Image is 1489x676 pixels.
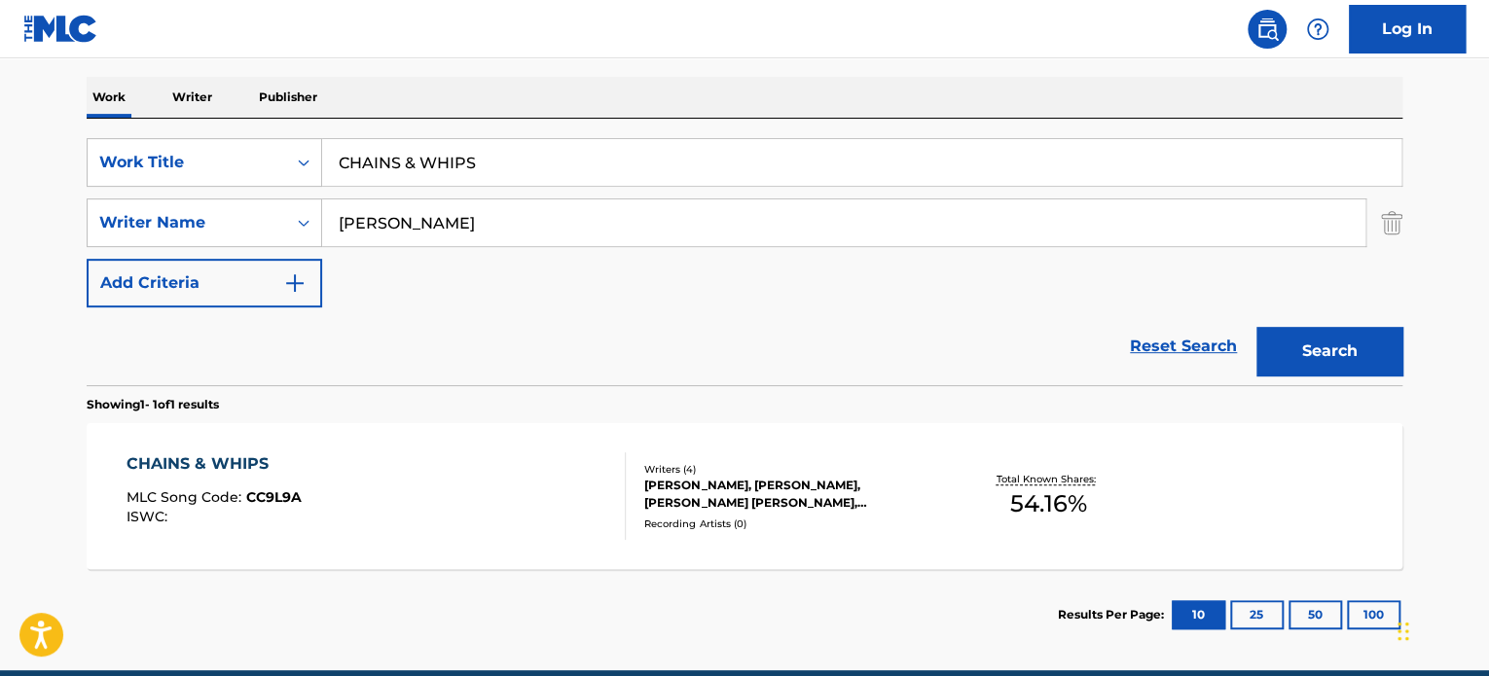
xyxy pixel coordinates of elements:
button: 100 [1347,600,1400,629]
span: 54.16 % [1009,486,1086,521]
p: Showing 1 - 1 of 1 results [87,396,219,413]
span: ISWC : [127,508,172,525]
p: Total Known Shares: [996,472,1100,486]
a: Public Search [1248,10,1287,49]
img: 9d2ae6d4665cec9f34b9.svg [283,271,307,295]
span: MLC Song Code : [127,488,246,506]
button: Search [1256,327,1402,375]
div: Writer Name [99,211,274,234]
form: Search Form [87,138,1402,385]
div: Recording Artists ( 0 ) [644,516,938,531]
a: Reset Search [1120,325,1247,368]
button: Add Criteria [87,259,322,307]
div: Writers ( 4 ) [644,462,938,477]
div: [PERSON_NAME], [PERSON_NAME], [PERSON_NAME] [PERSON_NAME], [PERSON_NAME] [644,477,938,512]
iframe: Chat Widget [1392,583,1489,676]
button: 50 [1289,600,1342,629]
a: CHAINS & WHIPSMLC Song Code:CC9L9AISWC:Writers (4)[PERSON_NAME], [PERSON_NAME], [PERSON_NAME] [PE... [87,423,1402,569]
p: Writer [166,77,218,118]
div: Work Title [99,151,274,174]
img: MLC Logo [23,15,98,43]
a: Log In [1349,5,1466,53]
img: search [1255,18,1279,41]
div: CHAINS & WHIPS [127,452,302,476]
p: Results Per Page: [1058,606,1169,623]
div: Drag [1398,602,1409,660]
p: Work [87,77,131,118]
div: Help [1298,10,1337,49]
button: 25 [1230,600,1284,629]
img: Delete Criterion [1381,198,1402,247]
img: help [1306,18,1329,41]
button: 10 [1172,600,1225,629]
p: Publisher [253,77,323,118]
span: CC9L9A [246,488,302,506]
